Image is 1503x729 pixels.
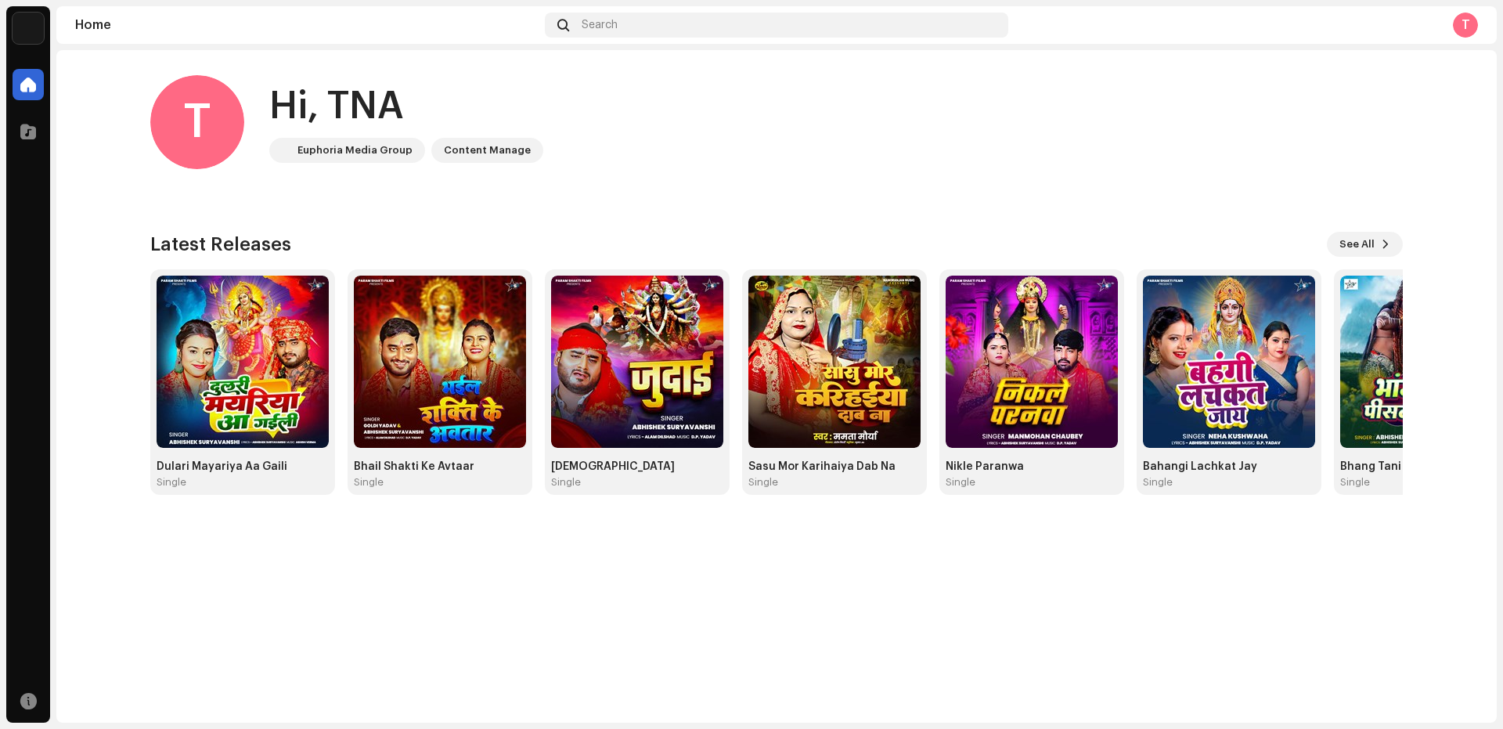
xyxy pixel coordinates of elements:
[157,476,186,489] div: Single
[946,476,975,489] div: Single
[946,460,1118,473] div: Nikle Paranwa
[157,276,329,448] img: 0511e1cd-416d-4908-9273-a790e1704f53
[354,276,526,448] img: 687b34b7-1d5c-4a01-9aac-38d0d4729abd
[1143,276,1315,448] img: b6f1c0ee-8ea6-46f6-aefc-92c5bea88c41
[551,476,581,489] div: Single
[297,141,413,160] div: Euphoria Media Group
[946,276,1118,448] img: 633c0308-d6b1-4396-a473-6e666da24653
[150,75,244,169] div: T
[354,476,384,489] div: Single
[551,276,723,448] img: 0badf5d5-a42a-4ab1-b27b-e88e9348cc6f
[157,460,329,473] div: Dulari Mayariya Aa Gaili
[582,19,618,31] span: Search
[748,276,921,448] img: c93e657b-23dd-40c4-822e-ab306084b5d4
[272,141,291,160] img: de0d2825-999c-4937-b35a-9adca56ee094
[1143,476,1173,489] div: Single
[354,460,526,473] div: Bhail Shakti Ke Avtaar
[551,460,723,473] div: [DEMOGRAPHIC_DATA]
[1453,13,1478,38] div: T
[1339,229,1375,260] span: See All
[269,81,543,132] div: Hi, TNA
[13,13,44,44] img: de0d2825-999c-4937-b35a-9adca56ee094
[1340,476,1370,489] div: Single
[150,232,291,257] h3: Latest Releases
[1143,460,1315,473] div: Bahangi Lachkat Jay
[1327,232,1403,257] button: See All
[444,141,531,160] div: Content Manage
[748,476,778,489] div: Single
[748,460,921,473] div: Sasu Mor Karihaiya Dab Na
[75,19,539,31] div: Home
